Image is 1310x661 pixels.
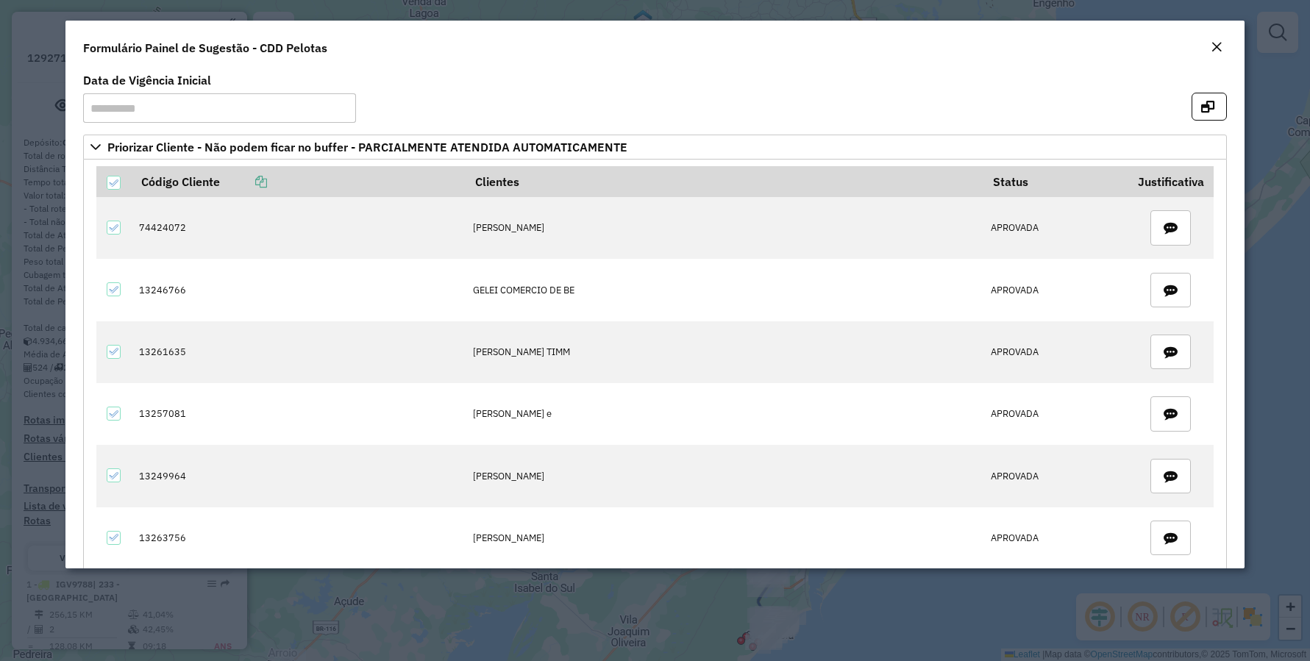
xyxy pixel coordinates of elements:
[465,507,983,569] td: [PERSON_NAME]
[983,321,1128,383] td: APROVADA
[132,321,466,383] td: 13261635
[983,507,1128,569] td: APROVADA
[465,197,983,259] td: [PERSON_NAME]
[1211,41,1222,53] em: Fechar
[132,507,466,569] td: 13263756
[1128,166,1214,197] th: Justificativa
[983,166,1128,197] th: Status
[465,259,983,321] td: GELEI COMERCIO DE BE
[132,259,466,321] td: 13246766
[465,166,983,197] th: Clientes
[983,383,1128,445] td: APROVADA
[465,321,983,383] td: [PERSON_NAME] TIMM
[1206,38,1227,57] button: Close
[132,383,466,445] td: 13257081
[132,166,466,197] th: Código Cliente
[983,259,1128,321] td: APROVADA
[983,445,1128,507] td: APROVADA
[983,197,1128,259] td: APROVADA
[132,197,466,259] td: 74424072
[132,445,466,507] td: 13249964
[220,174,267,189] a: Copiar
[83,71,211,89] label: Data de Vigência Inicial
[107,141,627,153] span: Priorizar Cliente - Não podem ficar no buffer - PARCIALMENTE ATENDIDA AUTOMATICAMENTE
[83,135,1227,160] a: Priorizar Cliente - Não podem ficar no buffer - PARCIALMENTE ATENDIDA AUTOMATICAMENTE
[1192,98,1227,112] hb-button: Abrir em nova aba
[465,383,983,445] td: [PERSON_NAME] e
[83,39,327,57] h4: Formulário Painel de Sugestão - CDD Pelotas
[465,445,983,507] td: [PERSON_NAME]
